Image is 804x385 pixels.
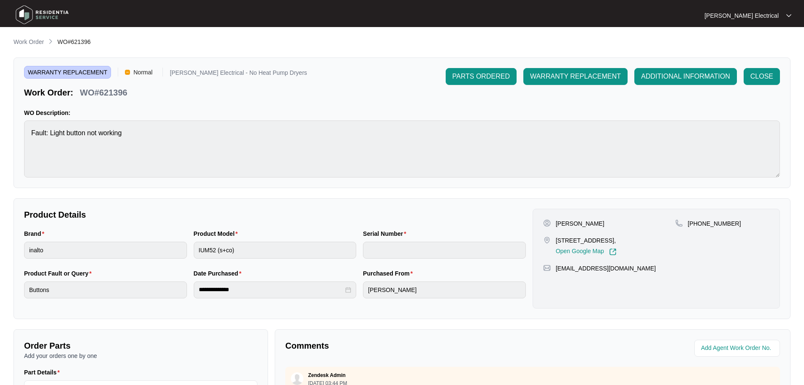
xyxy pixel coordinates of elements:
[24,242,187,259] input: Brand
[24,340,257,352] p: Order Parts
[47,38,54,45] img: chevron-right
[194,242,357,259] input: Product Model
[57,38,91,45] span: WO#621396
[291,372,303,385] img: user.svg
[704,11,779,20] p: [PERSON_NAME] Electrical
[14,38,44,46] p: Work Order
[543,236,551,244] img: map-pin
[125,70,130,75] img: Vercel Logo
[523,68,628,85] button: WARRANTY REPLACEMENT
[452,71,510,82] span: PARTS ORDERED
[688,219,741,228] p: [PHONE_NUMBER]
[744,68,780,85] button: CLOSE
[556,264,656,273] p: [EMAIL_ADDRESS][DOMAIN_NAME]
[363,281,526,298] input: Purchased From
[13,2,72,27] img: residentia service logo
[609,248,617,256] img: Link-External
[130,66,156,79] span: Normal
[556,236,617,245] p: [STREET_ADDRESS],
[24,368,63,377] label: Part Details
[363,242,526,259] input: Serial Number
[24,209,526,221] p: Product Details
[530,71,621,82] span: WARRANTY REPLACEMENT
[24,66,111,79] span: WARRANTY REPLACEMENT
[24,120,780,177] textarea: Fault: Light button not working
[194,229,241,238] label: Product Model
[24,229,48,238] label: Brand
[556,248,617,256] a: Open Google Map
[701,343,775,353] input: Add Agent Work Order No.
[675,219,683,227] img: map-pin
[543,264,551,272] img: map-pin
[543,219,551,227] img: user-pin
[12,38,46,47] a: Work Order
[24,269,95,278] label: Product Fault or Query
[80,87,127,98] p: WO#621396
[446,68,517,85] button: PARTS ORDERED
[634,68,737,85] button: ADDITIONAL INFORMATION
[556,219,604,228] p: [PERSON_NAME]
[363,229,409,238] label: Serial Number
[24,87,73,98] p: Work Order:
[170,70,307,79] p: [PERSON_NAME] Electrical - No Heat Pump Dryers
[750,71,773,82] span: CLOSE
[199,285,344,294] input: Date Purchased
[786,14,791,18] img: dropdown arrow
[363,269,416,278] label: Purchased From
[24,109,780,117] p: WO Description:
[24,352,257,360] p: Add your orders one by one
[308,372,346,379] p: Zendesk Admin
[285,340,527,352] p: Comments
[24,281,187,298] input: Product Fault or Query
[194,269,245,278] label: Date Purchased
[641,71,730,82] span: ADDITIONAL INFORMATION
